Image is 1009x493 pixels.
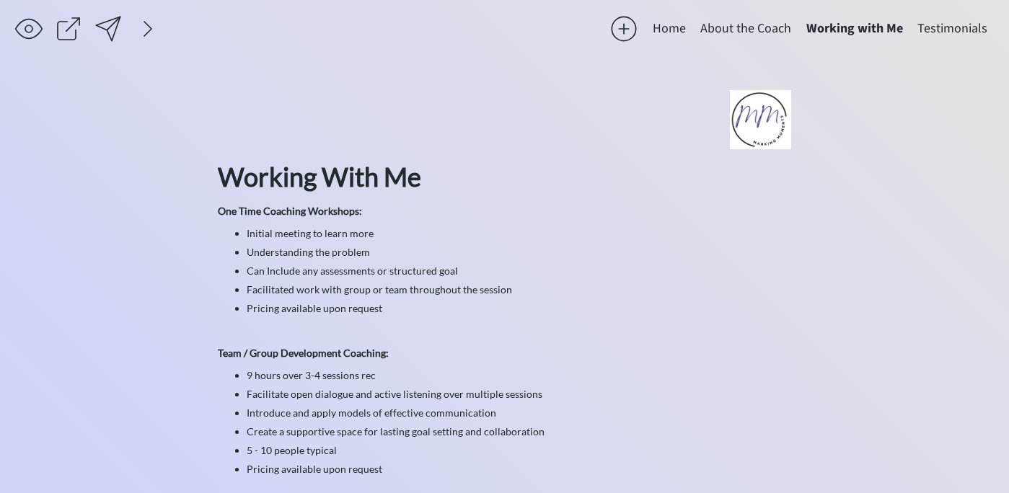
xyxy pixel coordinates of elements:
[218,161,421,192] strong: Working With Me
[247,369,376,381] span: 9 hours over 3-4 sessions rec
[247,425,545,438] span: Create a supportive space for lasting goal setting and collaboration
[247,407,496,419] span: Introduce and apply models of effective communication
[247,246,370,258] span: Understanding the problem
[646,14,693,43] button: Home
[730,90,791,149] img: MM%20Logo_Comp%20FINAL.jpg
[910,14,995,43] button: Testimonials
[693,14,798,43] button: About the Coach
[247,444,337,456] span: 5 - 10 people typical
[247,302,382,314] span: Pricing available upon request
[247,265,458,277] span: Can Include any assessments or structured goal
[247,283,512,296] span: Facilitated work with group or team throughout the session
[218,205,362,217] strong: One Time Coaching Workshops:
[247,463,382,475] span: Pricing available upon request
[799,14,910,43] button: Working with Me
[247,227,374,239] span: Initial meeting to learn more
[247,388,542,400] span: Facilitate open dialogue and active listening over multiple sessions
[218,347,389,359] span: Team / Group Development Coaching:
